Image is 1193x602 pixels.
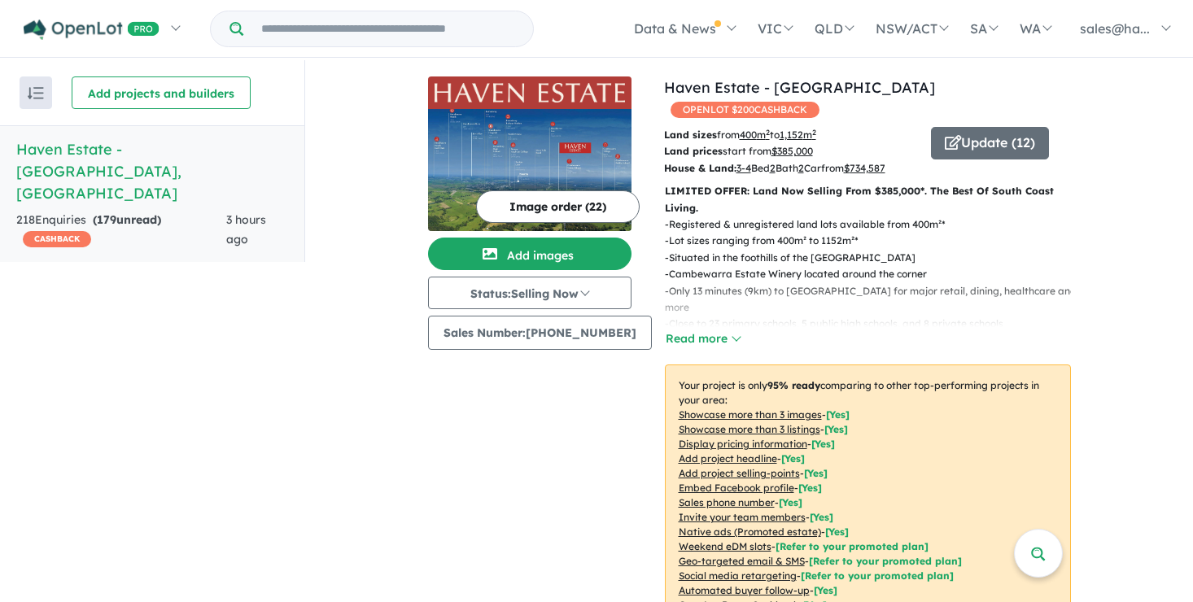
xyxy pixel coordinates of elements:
[679,467,800,479] u: Add project selling-points
[931,127,1049,159] button: Update (12)
[679,511,806,523] u: Invite your team members
[804,467,828,479] span: [ Yes ]
[435,83,625,103] img: Haven Estate - Cambewarra Logo
[671,102,819,118] span: OPENLOT $ 200 CASHBACK
[771,145,813,157] u: $ 385,000
[1080,20,1150,37] span: sales@ha...
[826,408,850,421] span: [ Yes ]
[665,250,1084,266] p: - Situated in the foothills of the [GEOGRAPHIC_DATA]
[97,212,116,227] span: 179
[28,87,44,99] img: sort.svg
[428,316,652,350] button: Sales Number:[PHONE_NUMBER]
[679,540,771,552] u: Weekend eDM slots
[679,555,805,567] u: Geo-targeted email & SMS
[679,452,777,465] u: Add project headline
[664,129,717,141] b: Land sizes
[93,212,161,227] strong: ( unread)
[679,482,794,494] u: Embed Facebook profile
[779,496,802,508] span: [ Yes ]
[16,211,226,250] div: 218 Enquir ies
[665,283,1084,316] p: - Only 13 minutes (9km) to [GEOGRAPHIC_DATA] for major retail, dining, healthcare and more
[665,233,1084,249] p: - Lot sizes ranging from 400m² to 1152m²*
[766,128,770,137] sup: 2
[24,20,160,40] img: Openlot PRO Logo White
[825,526,849,538] span: [Yes]
[679,423,820,435] u: Showcase more than 3 listings
[23,231,91,247] span: CASHBACK
[801,569,954,582] span: [Refer to your promoted plan]
[665,329,741,348] button: Read more
[16,138,288,204] h5: Haven Estate - [GEOGRAPHIC_DATA] , [GEOGRAPHIC_DATA]
[809,555,962,567] span: [Refer to your promoted plan]
[679,438,807,450] u: Display pricing information
[798,162,804,174] u: 2
[665,266,1084,282] p: - Cambewarra Estate Winery located around the corner
[428,109,631,231] img: Haven Estate - Cambewarra
[770,129,816,141] span: to
[665,183,1071,216] p: LIMITED OFFER: Land Now Selling From $385,000*. The Best Of South Coast Living.
[428,277,631,309] button: Status:Selling Now
[770,162,776,174] u: 2
[776,540,929,552] span: [Refer to your promoted plan]
[740,129,770,141] u: 400 m
[476,190,640,223] button: Image order (22)
[665,216,1084,233] p: - Registered & unregistered land lots available from 400m²*
[767,379,820,391] b: 95 % ready
[664,143,919,159] p: start from
[664,160,919,177] p: Bed Bath Car from
[226,212,266,246] span: 3 hours ago
[664,162,736,174] b: House & Land:
[665,316,1084,332] p: - Close to 23 primary schools, 5 public high schools, and 8 private schools
[814,584,837,596] span: [Yes]
[811,438,835,450] span: [ Yes ]
[679,496,775,508] u: Sales phone number
[844,162,885,174] u: $ 734,587
[781,452,805,465] span: [ Yes ]
[664,145,723,157] b: Land prices
[428,238,631,270] button: Add images
[664,127,919,143] p: from
[798,482,822,494] span: [ Yes ]
[812,128,816,137] sup: 2
[679,569,797,582] u: Social media retargeting
[247,11,530,46] input: Try estate name, suburb, builder or developer
[428,76,631,231] a: Haven Estate - Cambewarra LogoHaven Estate - Cambewarra
[679,526,821,538] u: Native ads (Promoted estate)
[810,511,833,523] span: [ Yes ]
[679,584,810,596] u: Automated buyer follow-up
[664,78,935,97] a: Haven Estate - [GEOGRAPHIC_DATA]
[736,162,751,174] u: 3-4
[679,408,822,421] u: Showcase more than 3 images
[72,76,251,109] button: Add projects and builders
[780,129,816,141] u: 1,152 m
[824,423,848,435] span: [ Yes ]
